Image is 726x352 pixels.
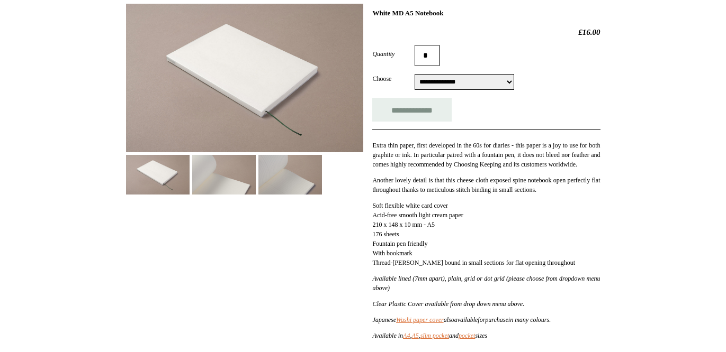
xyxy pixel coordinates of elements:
label: Quantity [372,49,415,59]
p: Soft flexible white card cover Acid-free smooth light cream paper 210 x 148 x 10 mm - A5 176 shee... [372,201,600,267]
h1: White MD A5 Notebook [372,9,600,17]
em: Clear Plastic Cover available from drop down menu above. [372,300,524,308]
p: Extra thin paper, first developed in the 60s for diaries - this paper is a joy to use for both gr... [372,141,600,169]
a: slim pocket [420,332,449,339]
i: available [454,316,478,323]
i: Japanese also [372,316,454,323]
a: A4 [403,332,410,339]
img: White MD A5 Notebook [126,155,190,194]
i: for [478,316,485,323]
i: sizes [475,332,487,339]
i: in many colours. [508,316,551,323]
img: White MD A5 Notebook [192,155,256,194]
i: purchase [485,316,508,323]
a: A5 [411,332,418,339]
em: Available lined (7mm apart), plain, grid or dot grid (please choose from dropdown menu above) [372,275,600,292]
img: White MD A5 Notebook [126,4,363,152]
p: Another lovely detail is that this cheese cloth exposed spine notebook open perfectly flat throug... [372,175,600,194]
h2: £16.00 [372,27,600,37]
a: Washi paper cover [396,316,444,323]
i: Available in , , and [372,332,459,339]
label: Choose [372,74,415,84]
a: pocket [459,332,475,339]
img: White MD A5 Notebook [258,155,322,194]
